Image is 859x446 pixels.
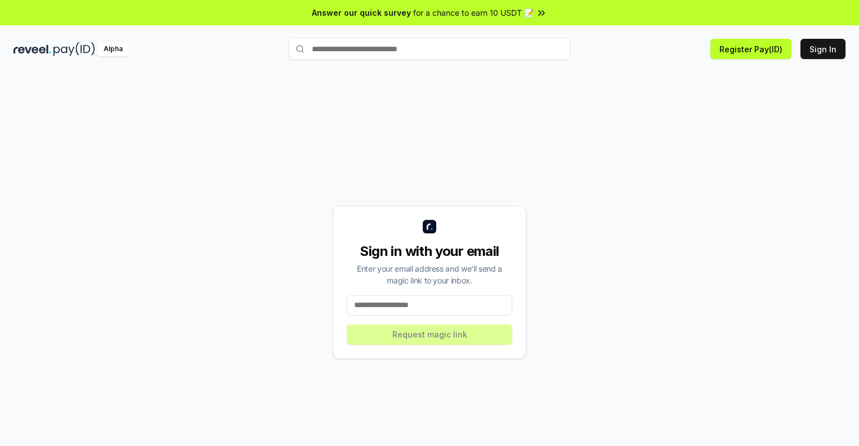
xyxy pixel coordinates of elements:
button: Register Pay(ID) [710,39,791,59]
span: for a chance to earn 10 USDT 📝 [413,7,534,19]
div: Alpha [97,42,129,56]
span: Answer our quick survey [312,7,411,19]
img: logo_small [423,220,436,233]
img: reveel_dark [14,42,51,56]
div: Sign in with your email [347,242,512,260]
div: Enter your email address and we’ll send a magic link to your inbox. [347,263,512,286]
button: Sign In [800,39,845,59]
img: pay_id [53,42,95,56]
